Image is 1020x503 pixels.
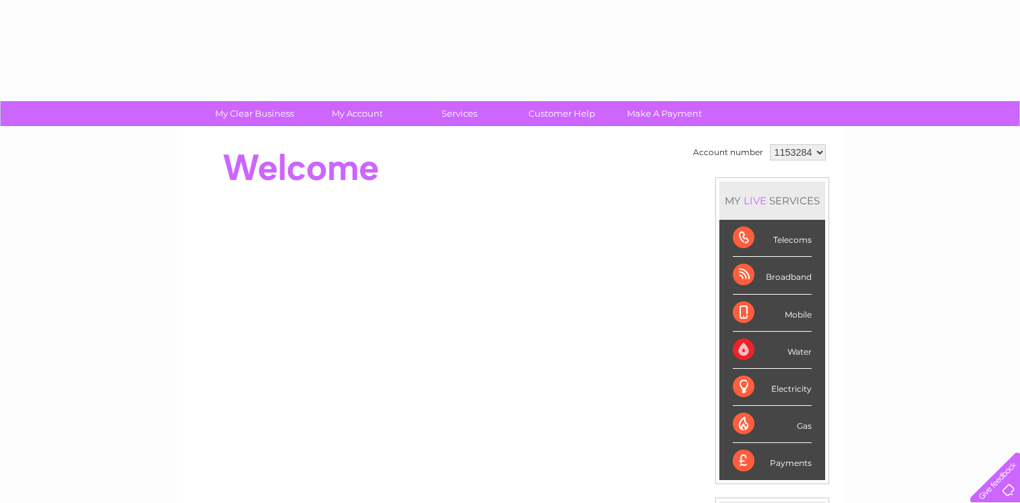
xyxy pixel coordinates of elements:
a: Customer Help [506,101,618,126]
div: LIVE [741,194,769,207]
div: Telecoms [733,220,812,257]
div: Gas [733,406,812,443]
div: Electricity [733,369,812,406]
a: Services [404,101,515,126]
div: MY SERVICES [719,181,825,220]
div: Payments [733,443,812,479]
a: My Clear Business [199,101,310,126]
div: Mobile [733,295,812,332]
td: Account number [690,141,767,164]
a: My Account [301,101,413,126]
a: Make A Payment [609,101,720,126]
div: Water [733,332,812,369]
div: Broadband [733,257,812,294]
